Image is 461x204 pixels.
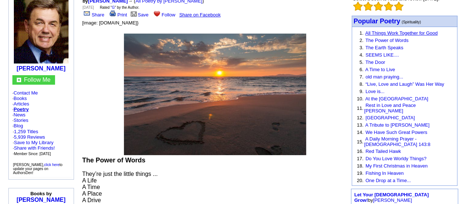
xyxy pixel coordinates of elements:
font: · · · · · · · [12,90,70,157]
a: A Tribute to [PERSON_NAME] [365,122,429,128]
img: heart.gif [154,10,160,16]
font: 10. [357,96,363,101]
a: The Door [365,59,385,65]
font: 14. [357,130,363,135]
a: Poetry [13,107,28,112]
a: G [112,5,115,9]
img: print.gif [110,11,116,16]
a: A Time to Live [365,67,395,72]
font: 2. [359,38,363,43]
a: [PERSON_NAME] [17,65,66,72]
a: Share on Facebook [179,12,220,18]
img: share_page.gif [84,11,90,16]
font: 13. [357,122,363,128]
a: News [13,112,26,118]
a: 5,939 Reviews [14,134,45,140]
font: (Spirituality) [402,20,421,24]
a: Contact Me [13,90,38,96]
a: [GEOGRAPHIC_DATA] [366,115,415,120]
a: Fishing In Heaven [366,170,404,176]
font: Rated " " by the Author. [100,5,139,9]
a: The Earth Speaks [365,45,403,50]
font: 17. [357,156,363,161]
a: “Live, Love and Laugh” Was Her Way [366,81,444,87]
a: old man praying... [366,74,403,80]
font: 3. [359,45,363,50]
a: Blog [13,123,23,128]
img: library.gif [130,11,138,16]
font: 18. [357,163,363,169]
font: 16. [357,149,363,154]
img: gc.jpg [17,78,21,82]
a: Stories [13,118,28,123]
font: Popular Poetry [353,18,400,25]
a: Popular Poetry [353,18,400,24]
a: click here [44,163,59,167]
a: My First Christmas in Heaven [366,163,427,169]
img: 368227.jpeg [124,34,306,155]
font: 7. [359,74,363,80]
a: Let Your [DEMOGRAPHIC_DATA] Grow! [354,192,429,203]
img: bigemptystars.png [353,1,363,11]
a: 1,259 Titles [14,129,38,134]
a: At the [GEOGRAPHIC_DATA] [365,96,428,101]
a: All Things Work Together for Good [365,30,438,36]
a: SEEMS LIKE.... [366,52,399,58]
font: 15. [357,139,363,145]
font: 8. [359,81,363,87]
a: Print [108,12,127,18]
a: Save [130,12,149,18]
a: Articles [13,101,29,107]
font: [image: [DOMAIN_NAME]} [82,20,138,26]
font: 20. [357,178,363,183]
a: Rest in Love and Peace [PERSON_NAME] [364,103,416,113]
font: 4. [359,52,363,58]
font: 6. [359,67,363,72]
font: [DATE] [82,5,94,9]
font: Member Since: [DATE] [14,152,51,156]
a: Love is... [366,89,384,94]
a: Save to My Library [14,140,53,145]
font: 1. [359,30,363,36]
a: A Daily Morning Prayer - [DEMOGRAPHIC_DATA] 143:8 [364,136,430,147]
font: 12. [357,115,363,120]
img: bigemptystars.png [394,1,403,11]
a: Follow [152,12,175,18]
b: The Power of Words [82,157,145,164]
b: Books by [30,191,52,196]
a: Share [82,12,104,18]
a: Do You Love Worldy Things? [366,156,426,161]
font: 5. [359,59,363,65]
img: bigemptystars.png [363,1,373,11]
font: 19. [357,170,363,176]
a: Red Tailed Hawk [366,149,401,154]
a: [PERSON_NAME] [373,197,412,203]
a: Books [13,96,27,101]
font: by [354,192,429,203]
font: 9. [359,89,363,94]
a: The Power of Words [365,38,408,43]
a: Follow Me [24,77,51,83]
font: [PERSON_NAME], to update your pages on AuthorsDen! [13,163,63,175]
a: One Drop at a Time... [366,178,411,183]
a: [PERSON_NAME] [17,197,66,203]
a: Share with Friends! [14,145,55,151]
font: · · · [13,140,55,156]
font: · · [13,129,55,156]
a: We Have Such Great Powers [366,130,427,135]
img: bigemptystars.png [374,1,383,11]
img: bigemptystars.png [384,1,393,11]
font: 11. [357,105,363,111]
